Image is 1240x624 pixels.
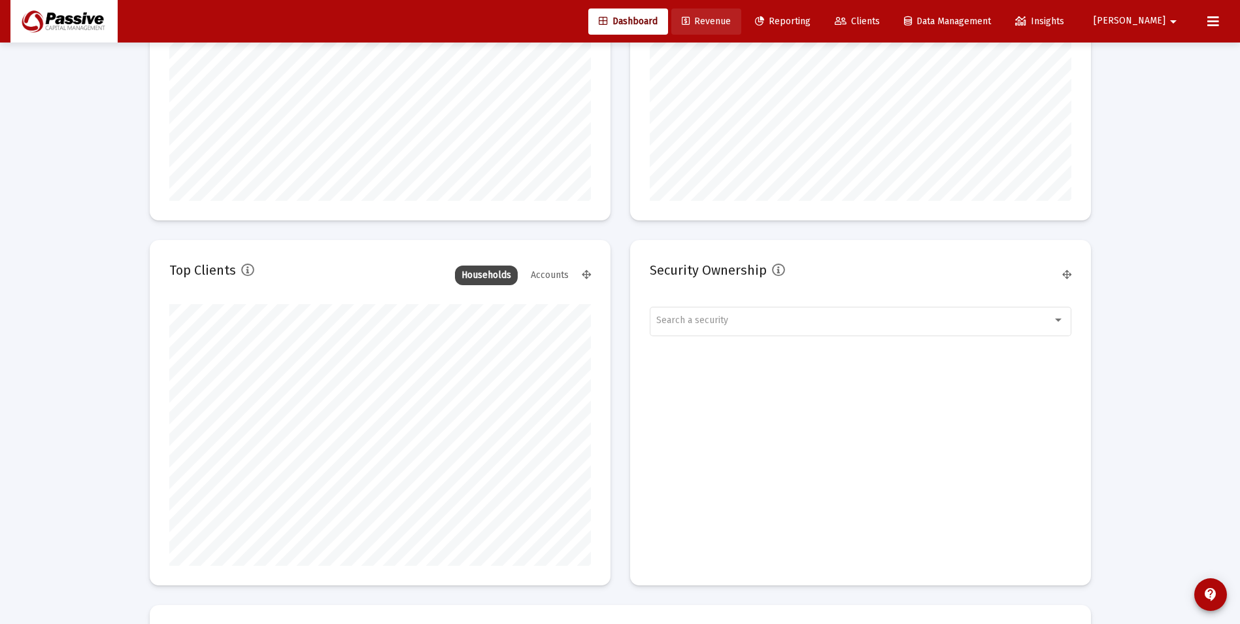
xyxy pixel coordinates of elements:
span: Search a security [656,315,728,326]
span: Dashboard [599,16,658,27]
span: Data Management [904,16,991,27]
a: Reporting [745,9,821,35]
span: Revenue [682,16,731,27]
h2: Security Ownership [650,260,767,281]
span: Reporting [755,16,811,27]
span: [PERSON_NAME] [1094,16,1165,27]
span: Insights [1015,16,1064,27]
a: Clients [824,9,890,35]
h2: Top Clients [169,260,236,281]
div: Households [455,266,518,285]
div: Accounts [524,266,575,285]
a: Insights [1005,9,1075,35]
mat-icon: arrow_drop_down [1165,9,1181,35]
a: Data Management [894,9,1001,35]
a: Revenue [671,9,741,35]
span: Clients [835,16,880,27]
mat-icon: contact_support [1203,587,1218,602]
button: [PERSON_NAME] [1078,8,1197,34]
a: Dashboard [588,9,668,35]
img: Dashboard [20,9,108,35]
